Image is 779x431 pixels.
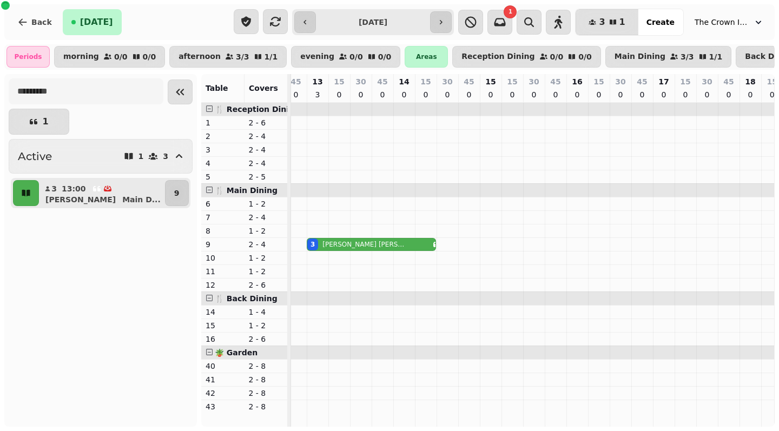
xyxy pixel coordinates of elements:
span: 🍴 Main Dining [215,186,278,195]
p: 5 [206,171,240,182]
p: 43 [206,401,240,412]
p: 41 [206,374,240,385]
p: 0 [681,89,690,100]
span: 3 [599,18,605,26]
button: evening0/00/0 [291,46,400,68]
p: 3 / 3 [236,53,249,61]
p: 2 - 8 [249,388,283,399]
p: 2 - 4 [249,239,283,250]
p: 45 [723,76,734,87]
button: 313:00[PERSON_NAME]Main D... [41,180,163,206]
p: [PERSON_NAME] [PERSON_NAME] [322,240,406,249]
span: [DATE] [80,18,113,26]
p: 0 [551,89,560,100]
p: 3 [163,152,168,160]
p: 7 [206,212,240,223]
p: 2 - 6 [249,117,283,128]
p: 0 [292,89,300,100]
p: evening [300,52,334,61]
button: Reception Dining0/00/0 [452,46,600,68]
button: 1 [9,109,69,135]
p: 15 [767,76,777,87]
p: 0 [357,89,365,100]
span: 🍴 Reception Dining [215,105,300,114]
p: 3 [313,89,322,100]
p: 0 [508,89,517,100]
p: 1 - 2 [249,253,283,263]
p: 1 - 2 [249,226,283,236]
p: 9 [206,239,240,250]
p: 2 - 5 [249,171,283,182]
span: The Crown Inn [695,17,749,28]
p: afternoon [179,52,221,61]
button: afternoon3/31/1 [169,46,287,68]
p: 0 [595,89,603,100]
p: 1 - 4 [249,307,283,317]
p: 30 [615,76,625,87]
p: 12 [206,280,240,290]
p: 15 [334,76,344,87]
p: 2 - 8 [249,401,283,412]
div: 3 [311,240,315,249]
p: 14 [206,307,240,317]
p: 45 [291,76,301,87]
p: 13 [312,76,322,87]
p: 30 [529,76,539,87]
p: 14 [399,76,409,87]
p: 0 [768,89,776,100]
p: 0 / 0 [143,53,156,61]
p: 3 / 3 [681,53,694,61]
p: 0 / 0 [378,53,392,61]
p: 0 [465,89,473,100]
p: 2 - 4 [249,158,283,169]
span: Covers [249,84,278,92]
p: 0 [724,89,733,100]
p: 2 - 4 [249,131,283,142]
p: 2 - 4 [249,144,283,155]
span: 1 [619,18,625,26]
p: 0 [638,89,646,100]
p: 30 [702,76,712,87]
p: 1 - 2 [249,320,283,331]
p: 30 [442,76,452,87]
button: [DATE] [63,9,122,35]
p: 1 [206,117,240,128]
span: Table [206,84,228,92]
p: 0 / 0 [114,53,128,61]
p: 1 / 1 [265,53,278,61]
p: 18 [745,76,755,87]
button: Collapse sidebar [168,79,193,104]
span: 1 [509,9,512,15]
p: 0 [530,89,538,100]
p: Main D ... [122,194,161,205]
p: 2 - 6 [249,280,283,290]
p: 0 [616,89,625,100]
p: 8 [206,226,240,236]
p: 11 [206,266,240,277]
p: 30 [355,76,366,87]
p: 45 [377,76,387,87]
p: [PERSON_NAME] [45,194,116,205]
p: 0 / 0 [349,53,363,61]
p: 1 - 2 [249,266,283,277]
p: 15 [420,76,431,87]
p: 13:00 [62,183,86,194]
p: 2 - 6 [249,334,283,344]
button: Back [9,9,61,35]
p: 45 [550,76,560,87]
p: 0 [335,89,344,100]
p: 40 [206,361,240,372]
span: Create [646,18,675,26]
p: 15 [593,76,604,87]
span: 🪴 Garden [215,348,258,357]
button: Create [638,9,683,35]
button: 9 [165,180,189,206]
p: 0 [443,89,452,100]
p: 16 [206,334,240,344]
h2: Active [18,149,52,164]
p: 15 [680,76,690,87]
p: 0 [703,89,711,100]
p: 4 [206,158,240,169]
p: 15 [485,76,496,87]
p: 0 [659,89,668,100]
